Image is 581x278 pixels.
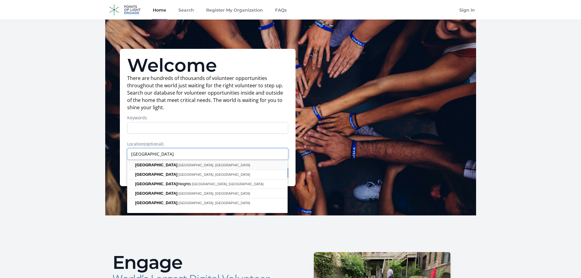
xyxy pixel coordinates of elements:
span: [GEOGRAPHIC_DATA] [135,182,178,186]
h2: Engage [113,253,286,272]
span: [GEOGRAPHIC_DATA] [135,172,178,177]
span: [GEOGRAPHIC_DATA], [GEOGRAPHIC_DATA] [178,201,250,205]
p: There are hundreds of thousands of volunteer opportunities throughout the world just waiting for ... [127,74,288,111]
span: [GEOGRAPHIC_DATA], [GEOGRAPHIC_DATA] [192,182,264,186]
span: [GEOGRAPHIC_DATA], [GEOGRAPHIC_DATA] [178,192,250,195]
span: [GEOGRAPHIC_DATA], [GEOGRAPHIC_DATA] [178,163,250,167]
span: (optional) [144,141,163,147]
span: [GEOGRAPHIC_DATA] [135,191,178,196]
span: [GEOGRAPHIC_DATA] [135,200,178,205]
span: [GEOGRAPHIC_DATA] [135,163,178,167]
label: Keywords [127,115,288,121]
span: Heights [135,182,192,186]
h1: Welcome [127,56,288,74]
span: [GEOGRAPHIC_DATA], [GEOGRAPHIC_DATA] [178,173,250,176]
input: Enter a location [127,148,288,160]
label: Location [127,141,288,147]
